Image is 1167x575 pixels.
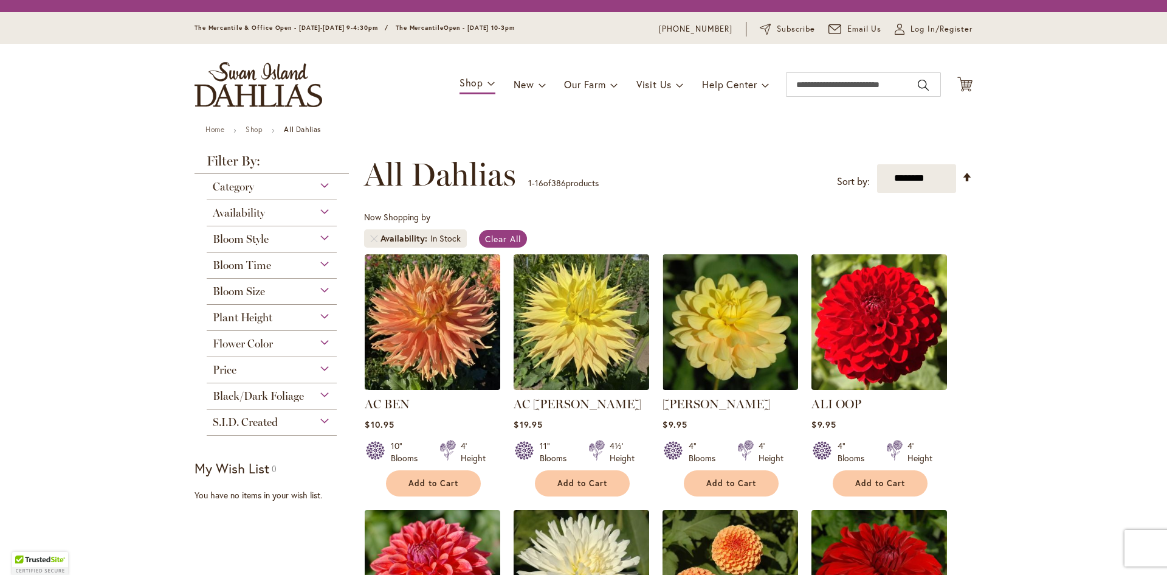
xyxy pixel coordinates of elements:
span: Flower Color [213,337,273,350]
p: - of products [528,173,599,193]
span: Open - [DATE] 10-3pm [444,24,515,32]
img: AC BEN [365,254,500,390]
a: AHOY MATEY [663,381,798,392]
div: 4" Blooms [838,440,872,464]
button: Add to Cart [386,470,481,497]
span: The Mercantile & Office Open - [DATE]-[DATE] 9-4:30pm / The Mercantile [194,24,444,32]
span: All Dahlias [364,156,516,193]
div: 4' Height [461,440,486,464]
span: Shop [460,76,483,89]
span: Black/Dark Foliage [213,389,304,403]
span: Clear All [485,233,521,245]
div: 4' Height [759,440,783,464]
button: Search [918,75,929,95]
label: Sort by: [837,170,870,193]
strong: Filter By: [194,155,349,174]
span: 386 [551,177,566,189]
span: Add to Cart [408,478,458,489]
div: You have no items in your wish list. [194,489,357,501]
a: [PHONE_NUMBER] [659,23,732,35]
a: AC BEN [365,381,500,392]
span: Now Shopping by [364,211,430,223]
div: 4½' Height [610,440,635,464]
a: [PERSON_NAME] [663,397,771,411]
span: 1 [528,177,532,189]
span: $9.95 [663,419,687,430]
a: Shop [246,125,263,134]
span: Price [213,363,236,377]
a: store logo [194,62,322,107]
strong: All Dahlias [284,125,321,134]
a: Log In/Register [895,23,972,35]
span: Add to Cart [557,478,607,489]
span: Add to Cart [706,478,756,489]
div: 4' Height [907,440,932,464]
span: Availability [380,232,430,245]
a: ALI OOP [811,381,947,392]
span: Bloom Style [213,232,269,246]
a: AC [PERSON_NAME] [514,397,641,411]
iframe: Launch Accessibility Center [9,532,43,566]
span: Category [213,180,254,193]
a: Remove Availability In Stock [370,235,377,242]
a: ALI OOP [811,397,861,411]
span: Visit Us [636,78,672,91]
span: Our Farm [564,78,605,91]
span: Bloom Time [213,259,271,272]
a: AC BEN [365,397,410,411]
a: Email Us [828,23,882,35]
span: 16 [535,177,543,189]
button: Add to Cart [535,470,630,497]
span: $19.95 [514,419,542,430]
button: Add to Cart [833,470,928,497]
a: Subscribe [760,23,815,35]
div: 10" Blooms [391,440,425,464]
span: S.I.D. Created [213,416,278,429]
span: Bloom Size [213,285,265,298]
a: Clear All [479,230,527,248]
span: Log In/Register [911,23,972,35]
img: AC Jeri [514,254,649,390]
img: AHOY MATEY [663,254,798,390]
a: Home [205,125,224,134]
button: Add to Cart [684,470,779,497]
span: Add to Cart [855,478,905,489]
span: Email Us [847,23,882,35]
span: Subscribe [777,23,815,35]
span: Availability [213,206,265,220]
span: $9.95 [811,419,836,430]
span: Help Center [702,78,757,91]
a: AC Jeri [514,381,649,392]
span: $10.95 [365,419,394,430]
span: Plant Height [213,311,272,324]
div: 4" Blooms [689,440,723,464]
div: 11" Blooms [540,440,574,464]
div: In Stock [430,232,461,245]
span: New [514,78,534,91]
img: ALI OOP [811,254,947,390]
strong: My Wish List [194,459,269,477]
